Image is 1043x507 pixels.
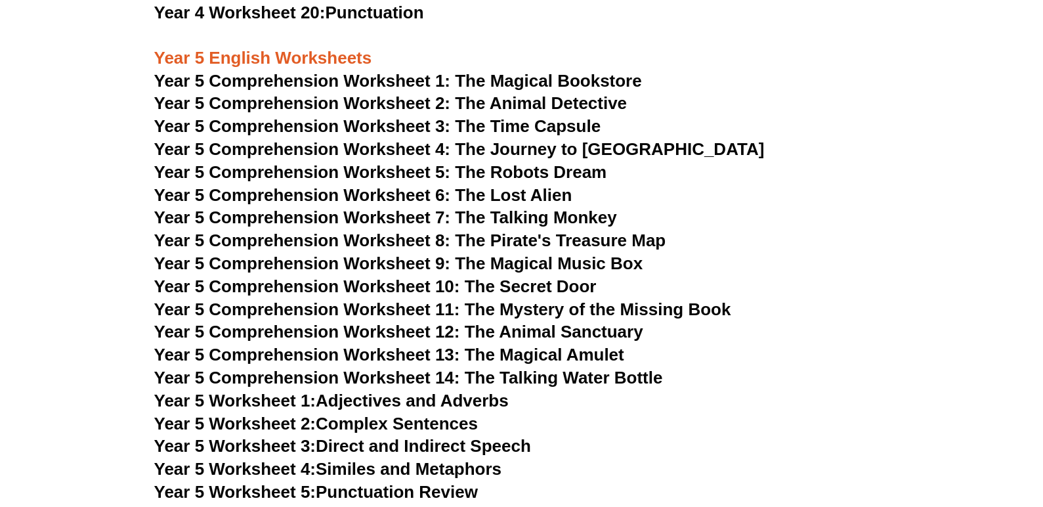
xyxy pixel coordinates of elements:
h3: Year 5 English Worksheets [154,25,889,70]
span: Year 5 Worksheet 5: [154,482,316,502]
a: Year 5 Comprehension Worksheet 12: The Animal Sanctuary [154,322,643,342]
a: Year 5 Comprehension Worksheet 6: The Lost Alien [154,185,572,205]
a: Year 5 Comprehension Worksheet 3: The Time Capsule [154,116,601,136]
span: Year 5 Worksheet 2: [154,414,316,433]
a: Year 5 Worksheet 4:Similes and Metaphors [154,459,502,479]
a: Year 4 Worksheet 20:Punctuation [154,3,424,22]
a: Year 5 Comprehension Worksheet 8: The Pirate's Treasure Map [154,231,666,250]
a: Year 5 Worksheet 5:Punctuation Review [154,482,478,502]
a: Year 5 Comprehension Worksheet 1: The Magical Bookstore [154,71,642,91]
a: Year 5 Comprehension Worksheet 7: The Talking Monkey [154,208,617,227]
span: Year 5 Worksheet 3: [154,436,316,456]
a: Year 5 Comprehension Worksheet 11: The Mystery of the Missing Book [154,299,731,319]
a: Year 5 Comprehension Worksheet 5: The Robots Dream [154,162,607,182]
a: Year 5 Comprehension Worksheet 2: The Animal Detective [154,93,628,113]
span: Year 5 Worksheet 4: [154,459,316,479]
a: Year 5 Comprehension Worksheet 4: The Journey to [GEOGRAPHIC_DATA] [154,139,765,159]
span: Year 5 Worksheet 1: [154,391,316,410]
a: Year 5 Comprehension Worksheet 13: The Magical Amulet [154,345,624,364]
a: Year 5 Worksheet 1:Adjectives and Adverbs [154,391,509,410]
a: Year 5 Worksheet 2:Complex Sentences [154,414,478,433]
iframe: Chat Widget [824,359,1043,507]
a: Year 5 Comprehension Worksheet 9: The Magical Music Box [154,253,643,273]
span: Year 4 Worksheet 20: [154,3,326,22]
a: Year 5 Worksheet 3:Direct and Indirect Speech [154,436,531,456]
a: Year 5 Comprehension Worksheet 14: The Talking Water Bottle [154,368,663,387]
a: Year 5 Comprehension Worksheet 10: The Secret Door [154,276,597,296]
